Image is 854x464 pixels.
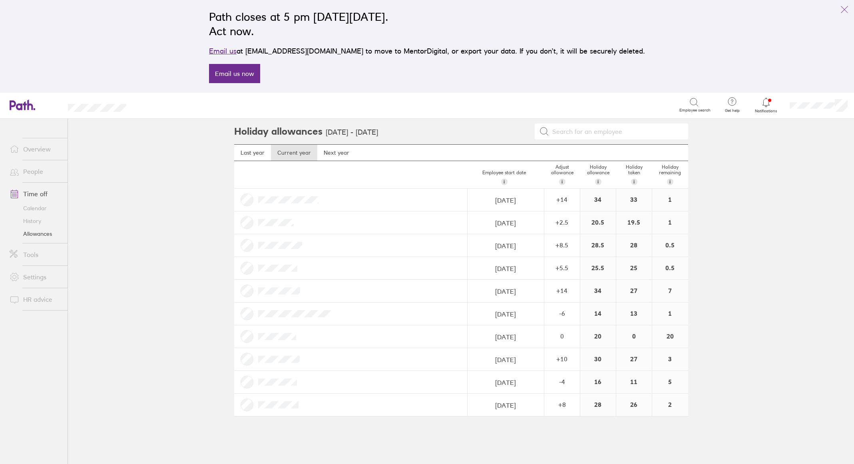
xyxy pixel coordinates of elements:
[545,310,579,317] div: -6
[3,227,68,240] a: Allowances
[545,401,579,408] div: + 8
[3,269,68,285] a: Settings
[209,10,645,38] h2: Path closes at 5 pm [DATE][DATE]. Act now.
[464,167,544,188] div: Employee start date
[209,64,260,83] a: Email us now
[616,325,652,348] div: 0
[148,101,168,108] div: Search
[652,189,688,211] div: 1
[545,241,579,249] div: + 8.5
[3,215,68,227] a: History
[580,325,616,348] div: 20
[468,189,543,211] input: dd/mm/yyyy
[616,348,652,370] div: 27
[616,280,652,302] div: 27
[317,145,356,161] a: Next year
[652,161,688,188] div: Holiday remaining
[652,211,688,234] div: 1
[468,371,543,394] input: dd/mm/yyyy
[3,291,68,307] a: HR advice
[545,378,579,385] div: -4
[561,179,563,185] span: i
[652,371,688,393] div: 5
[580,234,616,257] div: 28.5
[468,235,543,257] input: dd/mm/yyyy
[652,234,688,257] div: 0.5
[652,280,688,302] div: 7
[545,219,579,226] div: + 2.5
[209,47,237,55] a: Email us
[468,326,543,348] input: dd/mm/yyyy
[545,196,579,203] div: + 14
[234,119,322,144] h2: Holiday allowances
[652,303,688,325] div: 1
[468,257,543,280] input: dd/mm/yyyy
[3,163,68,179] a: People
[545,333,579,340] div: 0
[544,161,580,188] div: Adjust allowance
[580,348,616,370] div: 30
[580,371,616,393] div: 16
[234,145,271,161] a: Last year
[504,179,505,185] span: i
[616,394,652,416] div: 26
[3,186,68,202] a: Time off
[209,46,645,57] p: at [EMAIL_ADDRESS][DOMAIN_NAME] to move to MentorDigital, or export your data. If you don’t, it w...
[719,108,745,113] span: Get help
[545,355,579,362] div: + 10
[616,211,652,234] div: 19.5
[3,247,68,263] a: Tools
[545,287,579,294] div: + 14
[633,179,635,185] span: i
[580,303,616,325] div: 14
[616,189,652,211] div: 33
[669,179,671,185] span: i
[580,257,616,279] div: 25.5
[468,280,543,303] input: dd/mm/yyyy
[652,257,688,279] div: 0.5
[597,179,599,185] span: i
[652,325,688,348] div: 20
[753,109,779,114] span: Notifications
[753,97,779,114] a: Notifications
[580,280,616,302] div: 34
[652,394,688,416] div: 2
[468,394,543,416] input: dd/mm/yyyy
[468,212,543,234] input: dd/mm/yyyy
[616,257,652,279] div: 25
[616,303,652,325] div: 13
[271,145,317,161] a: Current year
[616,234,652,257] div: 28
[326,128,378,137] h3: [DATE] - [DATE]
[468,303,543,325] input: dd/mm/yyyy
[545,264,579,271] div: + 5.5
[468,348,543,371] input: dd/mm/yyyy
[580,189,616,211] div: 34
[652,348,688,370] div: 3
[3,141,68,157] a: Overview
[616,161,652,188] div: Holiday taken
[616,371,652,393] div: 11
[3,202,68,215] a: Calendar
[580,161,616,188] div: Holiday allowance
[549,124,683,139] input: Search for an employee
[580,394,616,416] div: 28
[679,108,711,113] span: Employee search
[580,211,616,234] div: 20.5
